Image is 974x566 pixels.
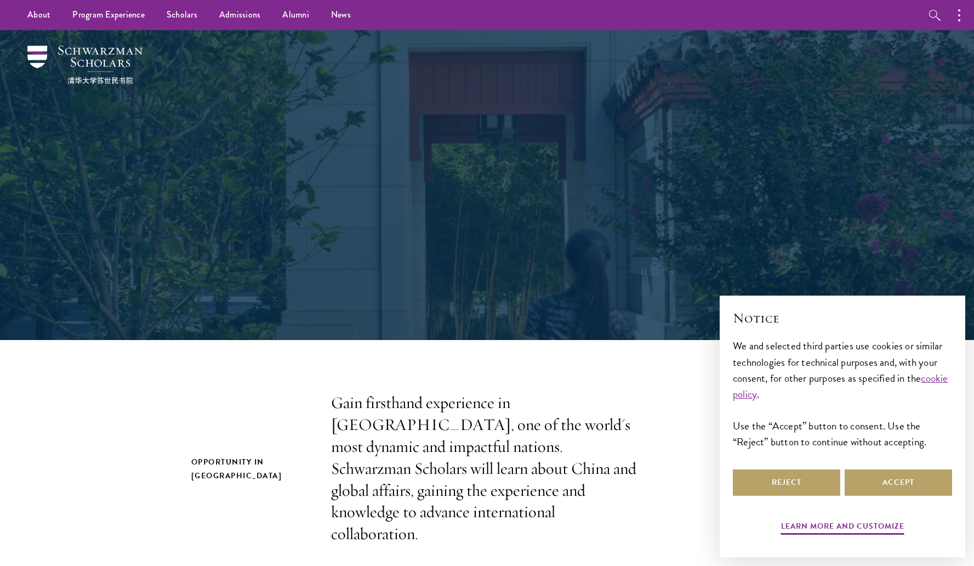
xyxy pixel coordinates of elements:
img: Schwarzman Scholars [27,46,143,84]
button: Learn more and customize [781,519,904,536]
h2: Opportunity in [GEOGRAPHIC_DATA] [191,455,309,483]
button: Accept [845,469,952,496]
h2: Notice [733,309,952,327]
p: Gain firsthand experience in [GEOGRAPHIC_DATA], one of the world's most dynamic and impactful nat... [331,392,643,545]
div: We and selected third parties use cookies or similar technologies for technical purposes and, wit... [733,338,952,449]
a: cookie policy [733,370,948,402]
button: Reject [733,469,840,496]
